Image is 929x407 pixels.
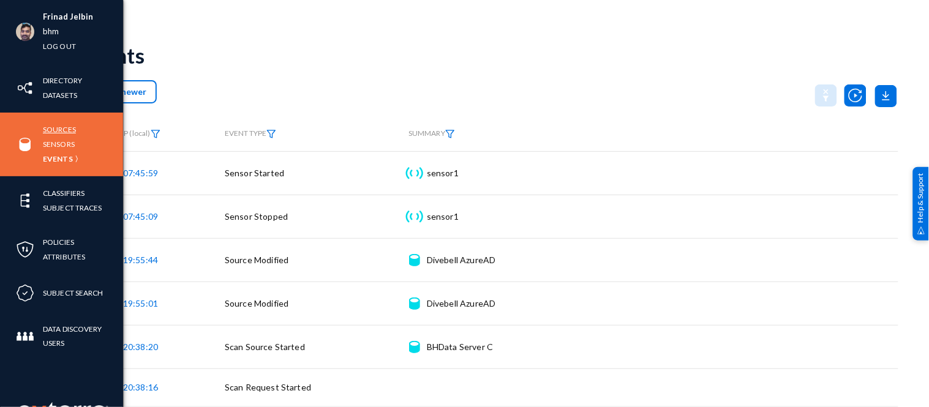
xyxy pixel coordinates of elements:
[43,286,103,300] a: Subject Search
[123,211,158,222] span: 07:45:09
[87,129,160,138] span: TIMESTAMP (local)
[225,211,288,222] span: Sensor Stopped
[43,122,76,136] a: Sources
[225,129,276,138] span: EVENT TYPE
[408,129,455,138] span: SUMMARY
[16,327,34,346] img: icon-members.svg
[16,135,34,154] img: icon-sources.svg
[43,10,94,24] li: Frinad Jelbin
[445,130,455,138] img: icon-filter.svg
[917,226,925,234] img: help_support.svg
[844,84,867,106] img: icon-utility-autoscan.svg
[225,298,288,308] span: Source Modified
[225,255,288,265] span: Source Modified
[43,24,59,39] a: bhm
[123,255,158,265] span: 19:55:44
[123,168,158,178] span: 07:45:59
[913,166,929,240] div: Help & Support
[123,342,158,352] span: 20:38:20
[43,201,102,215] a: Subject Traces
[427,254,496,266] div: Divebell AzureAD
[16,284,34,302] img: icon-compliance.svg
[16,241,34,259] img: icon-policies.svg
[16,23,34,41] img: ACg8ocK1ZkZ6gbMmCU1AeqPIsBvrTWeY1xNXvgxNjkUXxjcqAiPEIvU=s96-c
[404,211,424,223] img: icon-sensor.svg
[266,130,276,138] img: icon-filter.svg
[404,167,424,179] img: icon-sensor.svg
[43,137,75,151] a: Sensors
[43,73,82,88] a: Directory
[225,342,305,352] span: Scan Source Started
[43,250,85,264] a: Attributes
[16,79,34,97] img: icon-inventory.svg
[43,152,73,166] a: Events
[409,297,419,310] img: icon-source.svg
[427,167,459,179] div: sensor1
[409,254,419,266] img: icon-source.svg
[225,382,311,392] span: Scan Request Started
[43,88,77,102] a: Datasets
[427,211,459,223] div: sensor1
[427,297,496,310] div: Divebell AzureAD
[409,341,419,353] img: icon-source.svg
[123,382,158,392] span: 20:38:16
[43,235,74,249] a: Policies
[123,298,158,308] span: 19:55:01
[225,168,284,178] span: Sensor Started
[151,130,160,138] img: icon-filter.svg
[43,186,85,200] a: Classifiers
[43,39,76,53] a: Log out
[43,322,123,350] a: Data Discovery Users
[16,192,34,210] img: icon-elements.svg
[427,341,493,353] div: BHData Server C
